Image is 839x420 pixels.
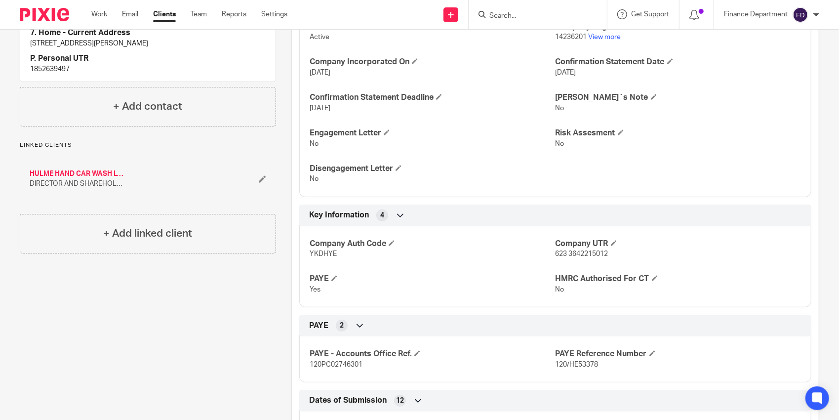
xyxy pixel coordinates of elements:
span: 4 [380,210,384,220]
a: Reports [222,9,246,19]
span: 2 [340,321,344,331]
span: No [310,140,319,147]
span: DIRECTOR AND SHAREHOLDER [30,179,124,189]
h4: Disengagement Letter [310,164,555,174]
span: 623 3642215012 [556,251,608,257]
span: YKDHYE [310,251,337,257]
h4: Company UTR [556,239,801,249]
img: Pixie [20,8,69,21]
span: Yes [310,286,320,293]
h4: PAYE Reference Number [556,349,801,359]
img: svg%3E [793,7,808,23]
p: Finance Department [724,9,788,19]
span: No [556,286,564,293]
h4: + Add contact [113,99,182,114]
span: 12 [396,396,404,406]
a: Team [191,9,207,19]
h4: Engagement Letter [310,128,555,138]
p: [STREET_ADDRESS][PERSON_NAME] [30,39,266,48]
span: No [556,140,564,147]
h4: Confirmation Statement Deadline [310,92,555,103]
span: Active [310,34,329,41]
h4: PAYE - Accounts Office Ref. [310,349,555,359]
span: [DATE] [310,105,330,112]
p: Linked clients [20,141,276,149]
h4: HMRC Authorised For CT [556,274,801,284]
span: No [310,175,319,182]
span: Dates of Submission [309,395,387,406]
a: HULME HAND CAR WASH LTD / Archived [30,169,124,179]
span: Get Support [631,11,669,18]
span: PAYE [309,321,328,331]
h4: Company Auth Code [310,239,555,249]
h4: 7. Home - Current Address [30,28,266,38]
a: Email [122,9,138,19]
span: [DATE] [556,69,576,76]
h4: Risk Assesment [556,128,801,138]
h4: Company Incorporated On [310,57,555,67]
p: 1852639497 [30,64,266,74]
input: Search [488,12,577,21]
h4: [PERSON_NAME]`s Note [556,92,801,103]
span: [DATE] [310,69,330,76]
a: Work [91,9,107,19]
h4: + Add linked client [103,226,192,241]
span: 120PC02746301 [310,361,362,368]
a: Settings [261,9,287,19]
a: View more [589,34,621,41]
h4: Confirmation Statement Date [556,57,801,67]
h4: PAYE [310,274,555,284]
span: 120/HE53378 [556,361,599,368]
a: Clients [153,9,176,19]
h4: P. Personal UTR [30,53,266,64]
span: 14236201 [556,34,587,41]
span: Key Information [309,210,369,220]
span: No [556,105,564,112]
